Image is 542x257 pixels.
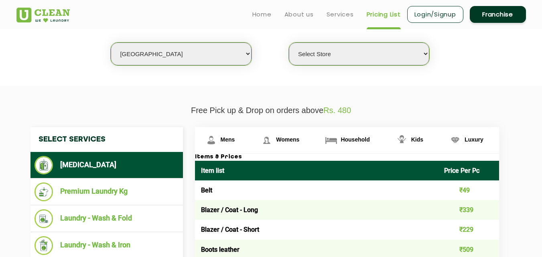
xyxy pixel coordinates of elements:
[195,180,438,200] td: Belt
[35,209,179,228] li: Laundry - Wash & Fold
[16,106,526,115] p: Free Pick up & Drop on orders above
[324,133,338,147] img: Household
[411,136,423,143] span: Kids
[204,133,218,147] img: Mens
[465,136,483,143] span: Luxury
[341,136,369,143] span: Household
[276,136,299,143] span: Womens
[221,136,235,143] span: Mens
[252,10,272,19] a: Home
[30,127,183,152] h4: Select Services
[260,133,274,147] img: Womens
[438,180,499,200] td: ₹49
[448,133,462,147] img: Luxury
[470,6,526,23] a: Franchise
[438,161,499,180] th: Price Per Pc
[35,182,179,201] li: Premium Laundry Kg
[195,220,438,239] td: Blazer / Coat - Short
[35,209,53,228] img: Laundry - Wash & Fold
[16,8,70,22] img: UClean Laundry and Dry Cleaning
[195,154,499,161] h3: Items & Prices
[35,236,179,255] li: Laundry - Wash & Iron
[284,10,314,19] a: About us
[438,220,499,239] td: ₹229
[438,200,499,220] td: ₹339
[327,10,354,19] a: Services
[35,182,53,201] img: Premium Laundry Kg
[195,161,438,180] th: Item list
[367,10,401,19] a: Pricing List
[323,106,351,115] span: Rs. 480
[35,156,179,174] li: [MEDICAL_DATA]
[35,236,53,255] img: Laundry - Wash & Iron
[407,6,463,23] a: Login/Signup
[35,156,53,174] img: Dry Cleaning
[195,200,438,220] td: Blazer / Coat - Long
[395,133,409,147] img: Kids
